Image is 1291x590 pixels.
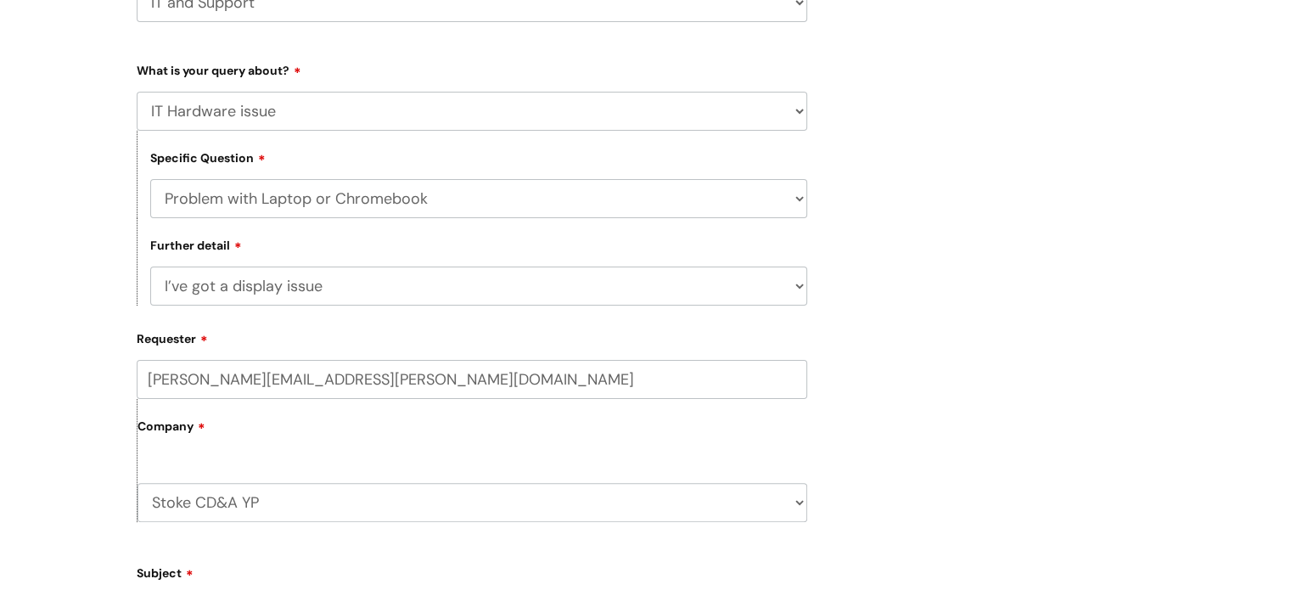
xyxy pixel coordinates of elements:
label: Requester [137,326,807,346]
label: Subject [137,560,807,581]
label: Specific Question [150,149,266,166]
label: What is your query about? [137,58,807,78]
input: Email [137,360,807,399]
label: Company [138,413,807,452]
label: Further detail [150,236,242,253]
